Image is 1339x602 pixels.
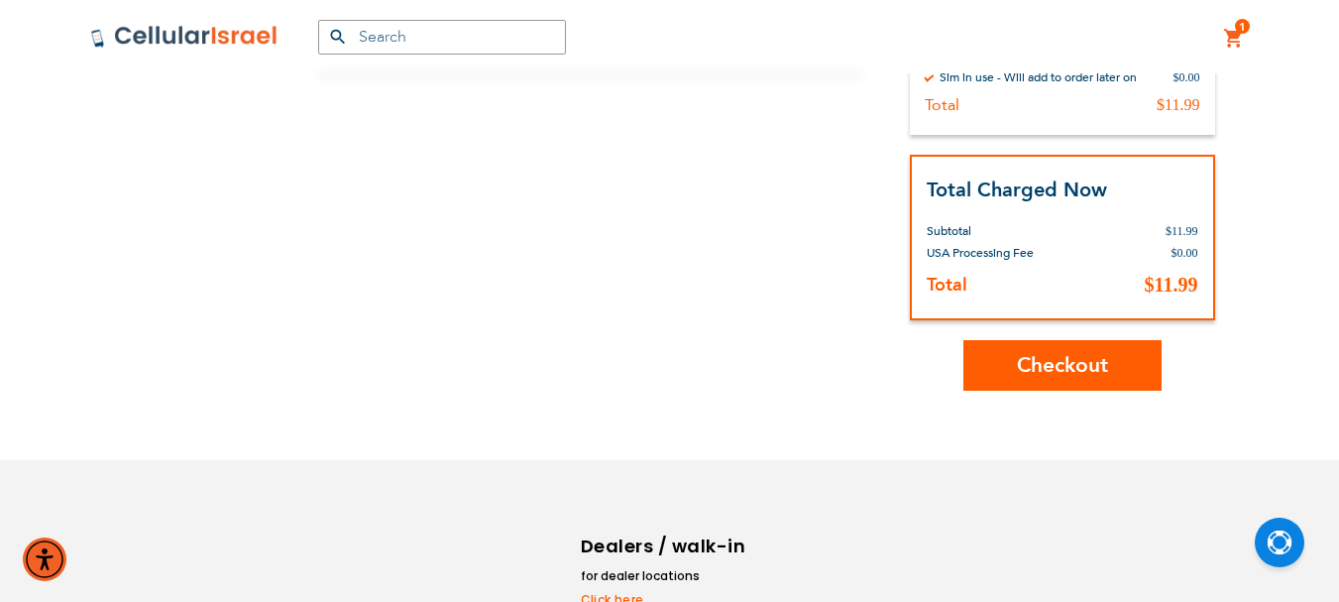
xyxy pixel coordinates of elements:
[581,532,749,561] h6: Dealers / walk-in
[963,340,1162,391] button: Checkout
[1166,224,1198,238] span: $11.99
[1223,27,1245,51] a: 1
[1172,246,1198,260] span: $0.00
[90,25,279,49] img: Cellular Israel Logo
[318,20,566,55] input: Search
[581,566,749,586] li: for dealer locations
[927,177,1107,203] strong: Total Charged Now
[1157,95,1199,115] div: $11.99
[1017,351,1108,380] span: Checkout
[1239,19,1246,35] span: 1
[940,69,1137,85] div: Sim in use - Will add to order later on
[927,205,1108,242] th: Subtotal
[1145,274,1198,296] span: $11.99
[927,245,1034,261] span: USA Processing Fee
[927,273,967,298] strong: Total
[925,95,959,115] div: Total
[23,538,66,581] div: Accessibility Menu
[1173,69,1200,85] div: $0.00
